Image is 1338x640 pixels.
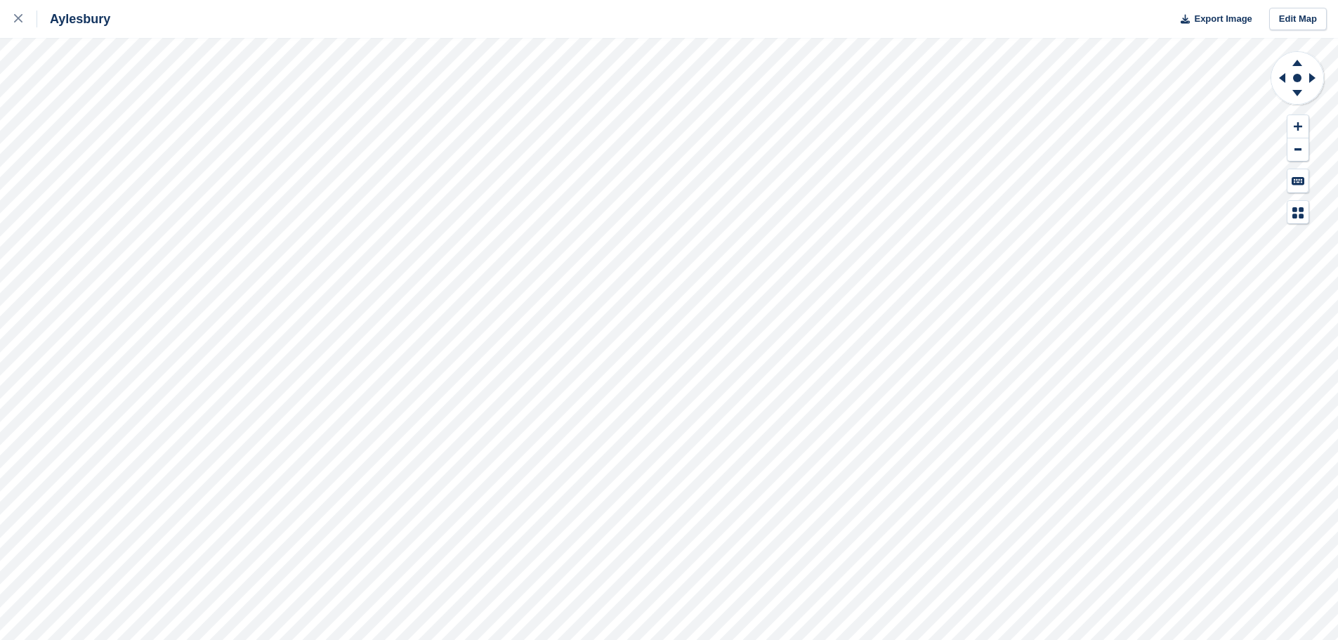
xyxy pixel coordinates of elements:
button: Map Legend [1287,201,1309,224]
button: Export Image [1172,8,1252,31]
button: Zoom In [1287,115,1309,138]
button: Keyboard Shortcuts [1287,169,1309,192]
button: Zoom Out [1287,138,1309,162]
div: Aylesbury [37,11,110,27]
span: Export Image [1194,12,1252,26]
a: Edit Map [1269,8,1327,31]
